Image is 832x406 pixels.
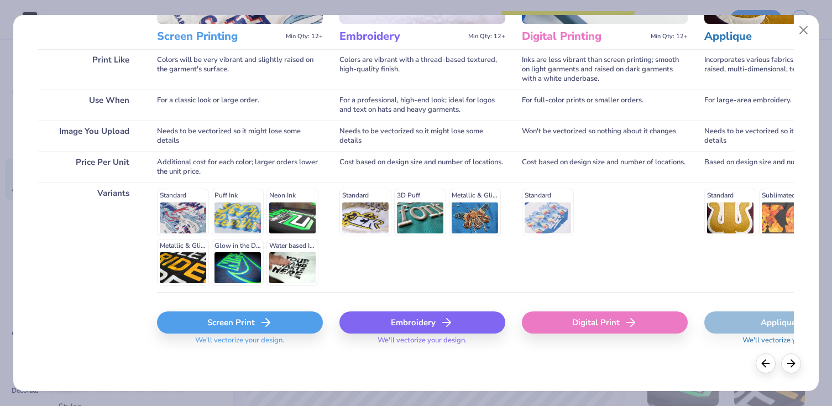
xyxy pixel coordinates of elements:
[38,49,140,90] div: Print Like
[157,90,323,121] div: For a classic look or large order.
[704,29,829,44] h3: Applique
[373,336,471,352] span: We'll vectorize your design.
[157,311,323,334] div: Screen Print
[286,33,323,40] span: Min Qty: 12+
[38,152,140,183] div: Price Per Unit
[468,33,505,40] span: Min Qty: 12+
[157,29,281,44] h3: Screen Printing
[339,49,505,90] div: Colors are vibrant with a thread-based textured, high-quality finish.
[522,121,688,152] div: Won't be vectorized so nothing about it changes
[157,121,323,152] div: Needs to be vectorized so it might lose some details
[522,152,688,183] div: Cost based on design size and number of locations.
[38,90,140,121] div: Use When
[522,49,688,90] div: Inks are less vibrant than screen printing; smooth on light garments and raised on dark garments ...
[157,49,323,90] div: Colors will be very vibrant and slightly raised on the garment's surface.
[339,121,505,152] div: Needs to be vectorized so it might lose some details
[522,311,688,334] div: Digital Print
[191,336,289,352] span: We'll vectorize your design.
[157,152,323,183] div: Additional cost for each color; larger orders lower the unit price.
[793,20,814,41] button: Close
[339,152,505,183] div: Cost based on design size and number of locations.
[339,90,505,121] div: For a professional, high-end look; ideal for logos and text on hats and heavy garments.
[522,29,646,44] h3: Digital Printing
[522,90,688,121] div: For full-color prints or smaller orders.
[38,121,140,152] div: Image You Upload
[339,29,464,44] h3: Embroidery
[339,311,505,334] div: Embroidery
[38,183,140,292] div: Variants
[651,33,688,40] span: Min Qty: 12+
